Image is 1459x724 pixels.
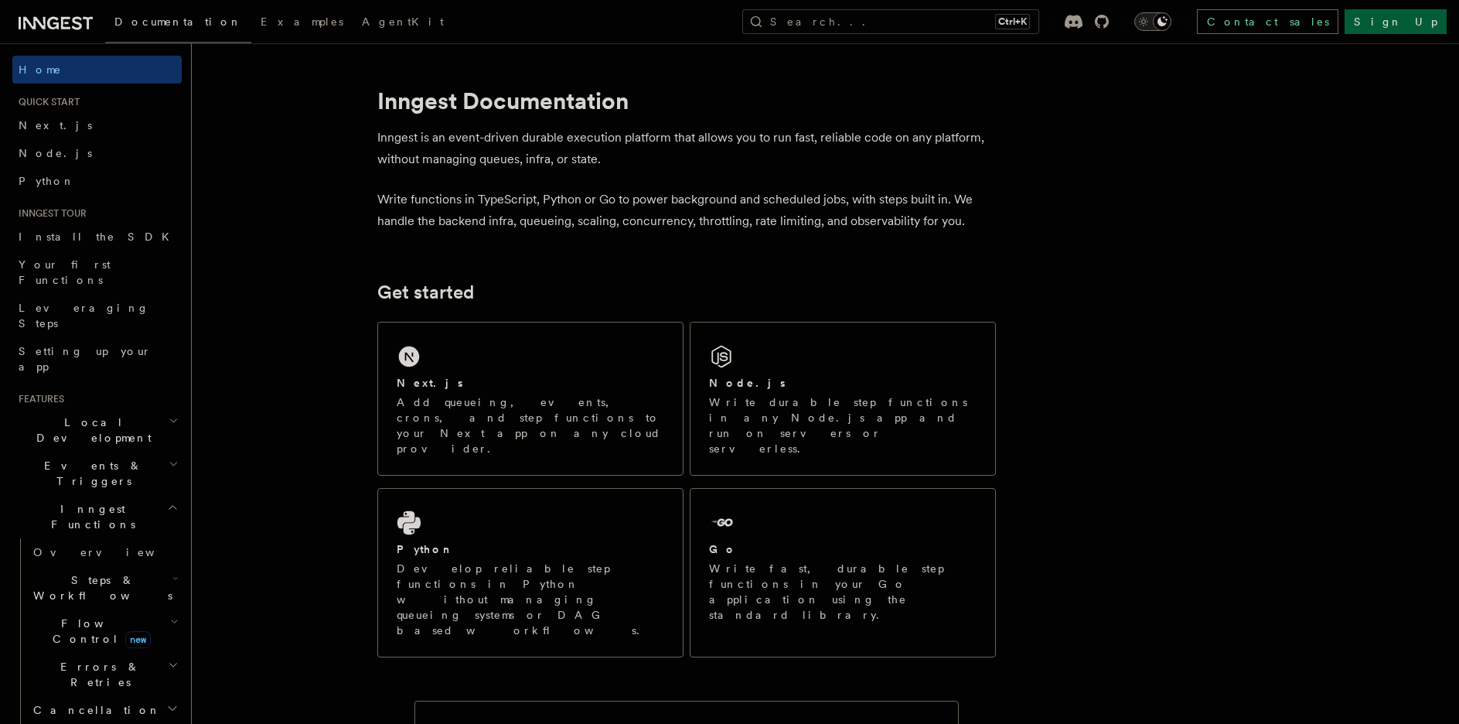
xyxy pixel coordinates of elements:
[12,56,182,84] a: Home
[27,653,182,696] button: Errors & Retries
[12,458,169,489] span: Events & Triggers
[1197,9,1338,34] a: Contact sales
[1134,12,1171,31] button: Toggle dark mode
[27,538,182,566] a: Overview
[12,139,182,167] a: Node.js
[19,345,152,373] span: Setting up your app
[12,393,64,405] span: Features
[27,659,168,690] span: Errors & Retries
[709,541,737,557] h2: Go
[12,223,182,251] a: Install the SDK
[19,147,92,159] span: Node.js
[12,294,182,337] a: Leveraging Steps
[397,394,664,456] p: Add queueing, events, crons, and step functions to your Next app on any cloud provider.
[377,488,683,657] a: PythonDevelop reliable step functions in Python without managing queueing systems or DAG based wo...
[12,501,167,532] span: Inngest Functions
[397,375,463,391] h2: Next.js
[1345,9,1447,34] a: Sign Up
[27,702,161,718] span: Cancellation
[690,488,996,657] a: GoWrite fast, durable step functions in your Go application using the standard library.
[709,561,977,623] p: Write fast, durable step functions in your Go application using the standard library.
[251,5,353,42] a: Examples
[19,175,75,187] span: Python
[261,15,343,28] span: Examples
[27,572,172,603] span: Steps & Workflows
[12,167,182,195] a: Python
[12,337,182,381] a: Setting up your app
[709,375,786,391] h2: Node.js
[12,251,182,294] a: Your first Functions
[19,62,62,77] span: Home
[27,610,182,653] button: Flow Controlnew
[397,541,454,557] h2: Python
[114,15,242,28] span: Documentation
[27,616,170,647] span: Flow Control
[995,14,1030,29] kbd: Ctrl+K
[377,189,996,232] p: Write functions in TypeScript, Python or Go to power background and scheduled jobs, with steps bu...
[27,566,182,610] button: Steps & Workflows
[105,5,251,43] a: Documentation
[12,207,87,220] span: Inngest tour
[12,415,169,446] span: Local Development
[125,631,151,648] span: new
[12,452,182,495] button: Events & Triggers
[12,111,182,139] a: Next.js
[19,231,179,243] span: Install the SDK
[742,9,1039,34] button: Search...Ctrl+K
[27,696,182,724] button: Cancellation
[12,408,182,452] button: Local Development
[690,322,996,476] a: Node.jsWrite durable step functions in any Node.js app and run on servers or serverless.
[33,546,193,558] span: Overview
[353,5,453,42] a: AgentKit
[709,394,977,456] p: Write durable step functions in any Node.js app and run on servers or serverless.
[19,119,92,131] span: Next.js
[12,495,182,538] button: Inngest Functions
[377,87,996,114] h1: Inngest Documentation
[19,258,111,286] span: Your first Functions
[19,302,149,330] span: Leveraging Steps
[397,561,664,638] p: Develop reliable step functions in Python without managing queueing systems or DAG based workflows.
[377,322,683,476] a: Next.jsAdd queueing, events, crons, and step functions to your Next app on any cloud provider.
[377,127,996,170] p: Inngest is an event-driven durable execution platform that allows you to run fast, reliable code ...
[377,282,474,303] a: Get started
[12,96,80,108] span: Quick start
[362,15,444,28] span: AgentKit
